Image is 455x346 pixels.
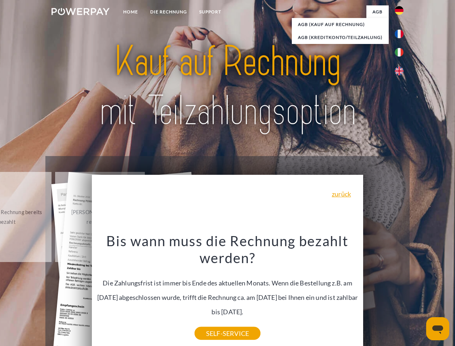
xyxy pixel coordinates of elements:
[69,35,386,138] img: title-powerpay_de.svg
[426,317,449,340] iframe: Schaltfläche zum Öffnen des Messaging-Fensters
[52,8,110,15] img: logo-powerpay-white.svg
[292,18,389,31] a: AGB (Kauf auf Rechnung)
[395,48,403,57] img: it
[144,5,193,18] a: DIE RECHNUNG
[366,5,389,18] a: agb
[292,31,389,44] a: AGB (Kreditkonto/Teilzahlung)
[395,30,403,38] img: fr
[395,67,403,75] img: en
[96,232,359,333] div: Die Zahlungsfrist ist immer bis Ende des aktuellen Monats. Wenn die Bestellung z.B. am [DATE] abg...
[332,191,351,197] a: zurück
[395,6,403,15] img: de
[117,5,144,18] a: Home
[96,232,359,267] h3: Bis wann muss die Rechnung bezahlt werden?
[193,5,227,18] a: SUPPORT
[59,207,140,227] div: [PERSON_NAME] wurde retourniert
[195,327,260,340] a: SELF-SERVICE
